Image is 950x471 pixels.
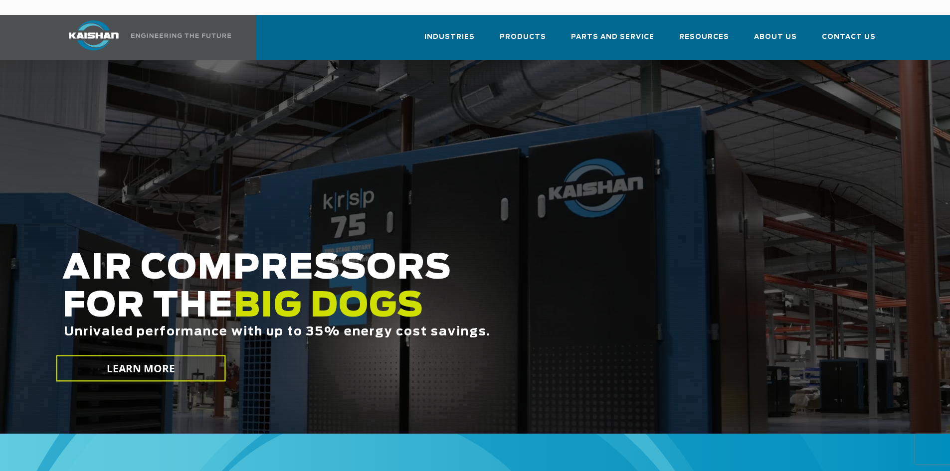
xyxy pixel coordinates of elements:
[571,24,654,58] a: Parts and Service
[62,250,749,370] h2: AIR COMPRESSORS FOR THE
[679,24,729,58] a: Resources
[822,24,876,58] a: Contact Us
[64,326,491,338] span: Unrivaled performance with up to 35% energy cost savings.
[424,24,475,58] a: Industries
[500,31,546,43] span: Products
[822,31,876,43] span: Contact Us
[754,24,797,58] a: About Us
[131,33,231,38] img: Engineering the future
[56,355,225,382] a: LEARN MORE
[56,15,233,60] a: Kaishan USA
[571,31,654,43] span: Parts and Service
[233,290,424,323] span: BIG DOGS
[679,31,729,43] span: Resources
[424,31,475,43] span: Industries
[106,361,175,376] span: LEARN MORE
[56,20,131,50] img: kaishan logo
[754,31,797,43] span: About Us
[500,24,546,58] a: Products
